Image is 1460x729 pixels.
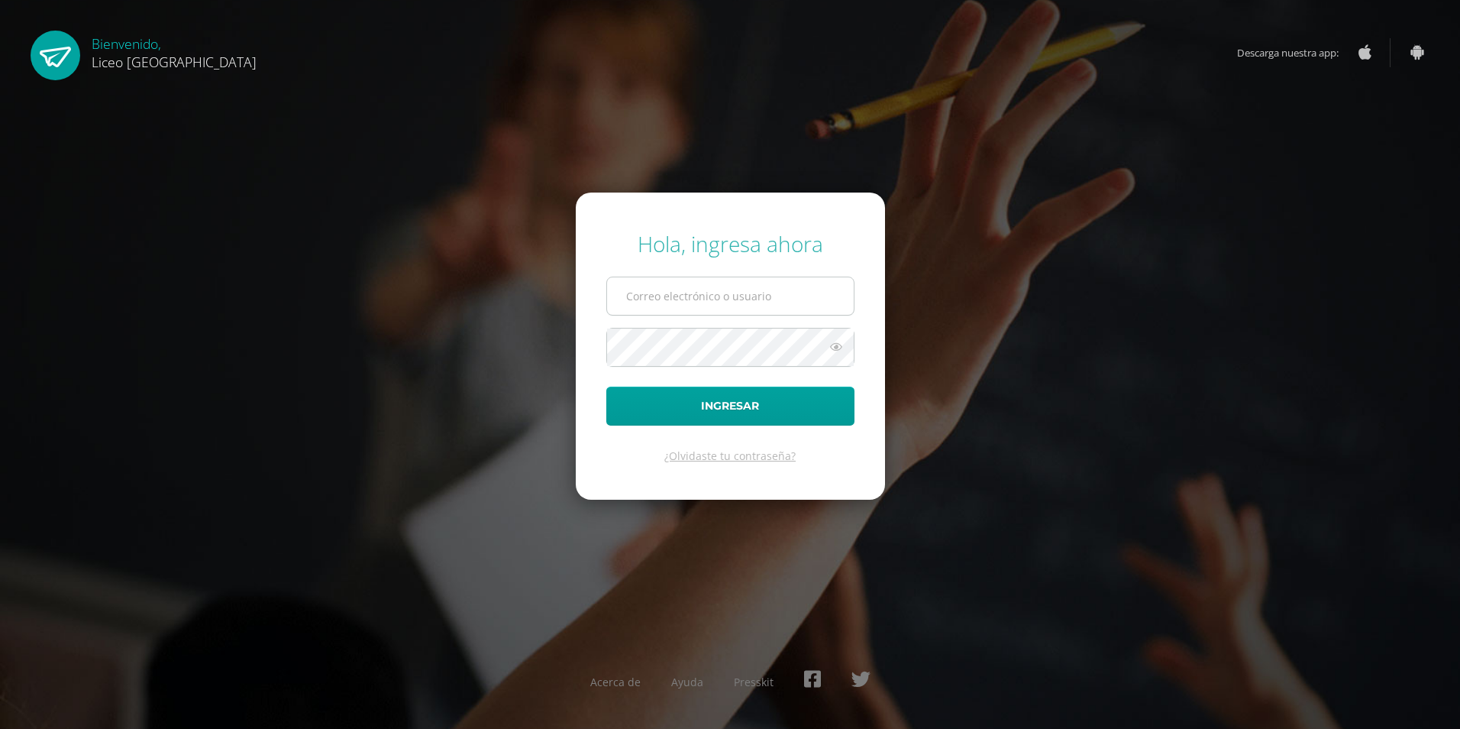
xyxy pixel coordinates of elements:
[92,53,257,71] span: Liceo [GEOGRAPHIC_DATA]
[590,675,641,689] a: Acerca de
[607,277,854,315] input: Correo electrónico o usuario
[671,675,703,689] a: Ayuda
[664,449,796,463] a: ¿Olvidaste tu contraseña?
[606,387,854,426] button: Ingresar
[734,675,774,689] a: Presskit
[1237,38,1354,67] span: Descarga nuestra app:
[92,31,257,71] div: Bienvenido,
[606,229,854,258] div: Hola, ingresa ahora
